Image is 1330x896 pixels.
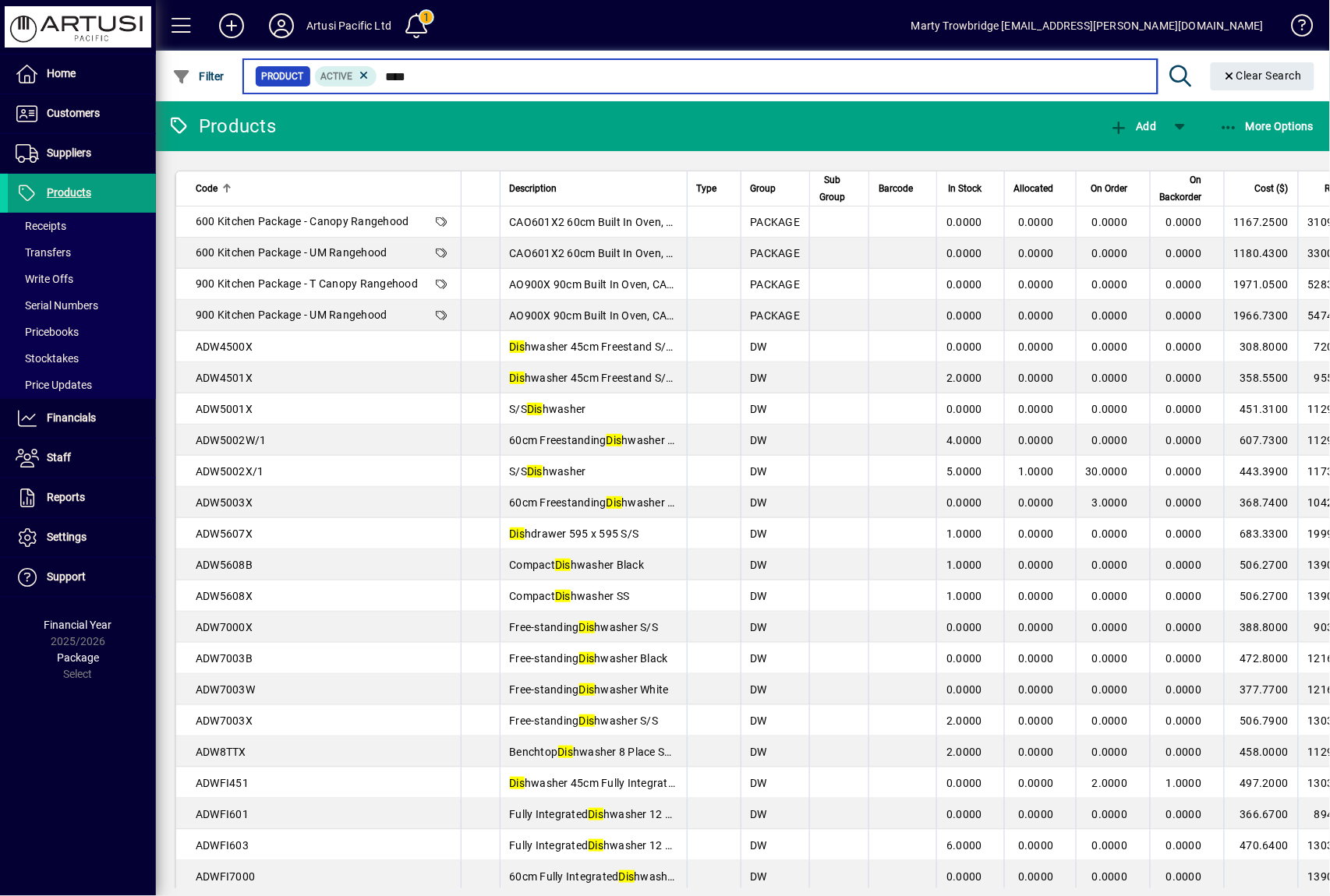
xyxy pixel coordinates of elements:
[946,247,982,259] span: 0.0000
[196,180,451,197] div: Code
[1224,674,1298,705] td: 377.7700
[1092,808,1128,820] span: 0.0000
[510,777,525,789] em: Dis
[8,345,156,372] a: Stocktakes
[1166,870,1202,883] span: 0.0000
[1092,216,1128,228] span: 0.0000
[47,531,87,543] span: Settings
[57,651,99,664] span: Package
[1092,496,1128,509] span: 3.0000
[196,340,253,353] span: ADW4500X
[510,247,980,259] span: CAO601X2 60cm Built In Oven, CACC604 60cm Hob, AUM60 Hood & ADW5002X/1 hwasher
[751,403,768,415] span: DW
[8,239,156,266] a: Transfers
[946,559,982,571] span: 1.0000
[1018,434,1054,446] span: 0.0000
[1018,465,1054,478] span: 1.0000
[751,839,768,852] span: DW
[579,652,595,665] em: Dis
[8,518,156,557] a: Settings
[47,451,71,464] span: Staff
[306,13,391,38] div: Artusi Pacific Ltd
[1160,171,1202,206] span: On Backorder
[1224,425,1298,456] td: 607.7300
[949,180,982,197] span: In Stock
[207,12,256,40] button: Add
[1092,559,1128,571] span: 0.0000
[607,496,622,509] em: Dis
[527,465,543,478] em: Dis
[196,434,267,446] span: ADW5002W/1
[1109,120,1156,132] span: Add
[1219,120,1314,132] span: More Options
[1091,180,1128,197] span: On Order
[946,180,996,197] div: In Stock
[1014,180,1054,197] span: Allocated
[196,309,387,321] span: 900 Kitchen Package - UM Rangehood
[946,403,982,415] span: 0.0000
[1224,736,1298,767] td: 458.0000
[196,527,253,540] span: ADW5607X
[946,309,982,322] span: 0.0000
[196,559,253,571] span: ADW5608B
[16,246,71,259] span: Transfers
[1224,799,1298,830] td: 366.6700
[1018,683,1054,696] span: 0.0000
[1166,683,1202,696] span: 0.0000
[510,808,731,820] span: Fully Integrated hwasher 12 Place Setting
[579,683,595,696] em: Dis
[1018,839,1054,852] span: 0.0000
[607,434,622,446] em: Dis
[1166,216,1202,228] span: 0.0000
[196,180,218,197] span: Code
[1224,580,1298,612] td: 506.2700
[589,839,604,852] em: Dis
[510,714,659,727] span: Free-standing hwasher S/S
[1018,590,1054,602] span: 0.0000
[510,180,557,197] span: Description
[47,146,91,159] span: Suppliers
[751,372,768,384] span: DW
[47,491,85,503] span: Reports
[751,870,768,883] span: DW
[1092,434,1128,446] span: 0.0000
[1092,777,1128,789] span: 2.0000
[196,277,418,290] span: 900 Kitchen Package - T Canopy Rangehood
[1092,372,1128,384] span: 0.0000
[8,266,156,292] a: Write Offs
[1166,496,1202,509] span: 0.0000
[946,496,982,509] span: 0.0000
[946,714,982,727] span: 2.0000
[751,340,768,353] span: DW
[946,590,982,602] span: 1.0000
[196,683,255,696] span: ADW7003W
[751,216,801,228] span: PACKAGE
[1166,278,1202,291] span: 0.0000
[315,66,377,86] mat-chip: Activation Status: Active
[196,746,246,758] span: ADW8TTX
[1018,527,1054,540] span: 0.0000
[196,808,249,820] span: ADWFI601
[16,352,79,365] span: Stocktakes
[1092,340,1128,353] span: 0.0000
[1224,393,1298,425] td: 451.3100
[1166,559,1202,571] span: 0.0000
[168,114,276,139] div: Products
[8,319,156,345] a: Pricebooks
[946,839,982,852] span: 6.0000
[8,94,156,133] a: Customers
[819,171,845,206] span: Sub Group
[1166,403,1202,415] span: 0.0000
[1086,465,1128,478] span: 30.0000
[510,372,691,384] span: hwasher 45cm Freestand S/Steel
[196,372,253,384] span: ADW4501X
[1092,590,1128,602] span: 0.0000
[510,527,525,540] em: Dis
[946,216,982,228] span: 0.0000
[510,216,992,228] span: CAO601X2 60cm Built In Oven, CACC604 60cm Hob, ACH600X Hood & ADW5002X/1 hwasher
[1018,496,1054,509] span: 0.0000
[1166,621,1202,633] span: 0.0000
[751,621,768,633] span: DW
[1166,839,1202,852] span: 0.0000
[751,278,801,291] span: PACKAGE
